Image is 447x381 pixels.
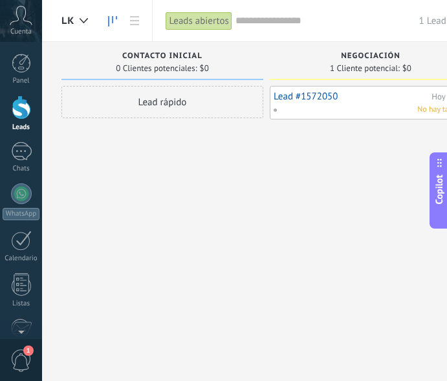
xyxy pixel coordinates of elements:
span: Negociación [341,52,400,61]
span: Contacto inicial [122,52,202,61]
div: WhatsApp [3,208,39,220]
div: Contacto inicial [68,52,257,63]
div: Leads [3,123,40,132]
div: Chats [3,165,40,173]
a: Lead #1572050 [274,91,428,102]
span: 1 [23,345,34,356]
span: 1 Cliente potencial: [330,65,400,72]
span: $0 [402,65,411,72]
span: 0 Clientes potenciales: [116,65,197,72]
span: lk [61,15,74,27]
span: Cuenta [10,28,32,36]
a: Leads [102,8,124,34]
span: $0 [200,65,209,72]
span: Copilot [433,175,446,205]
div: Listas [3,300,40,308]
div: Calendario [3,254,40,263]
div: Panel [3,77,40,85]
div: Lead rápido [61,86,263,118]
a: Lista [124,8,146,34]
div: Leads abiertos [166,12,232,30]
